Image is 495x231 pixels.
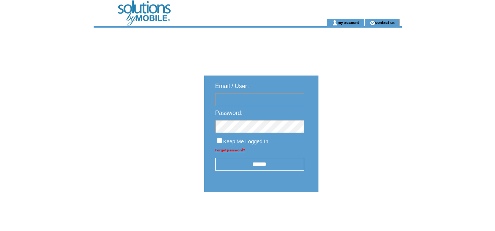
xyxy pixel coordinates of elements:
[332,20,338,26] img: account_icon.gif
[340,211,377,220] img: transparent.png
[215,110,243,116] span: Password:
[215,148,245,152] a: Forgot password?
[223,139,268,144] span: Keep Me Logged In
[338,20,359,25] a: my account
[375,20,395,25] a: contact us
[215,83,249,89] span: Email / User:
[370,20,375,26] img: contact_us_icon.gif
